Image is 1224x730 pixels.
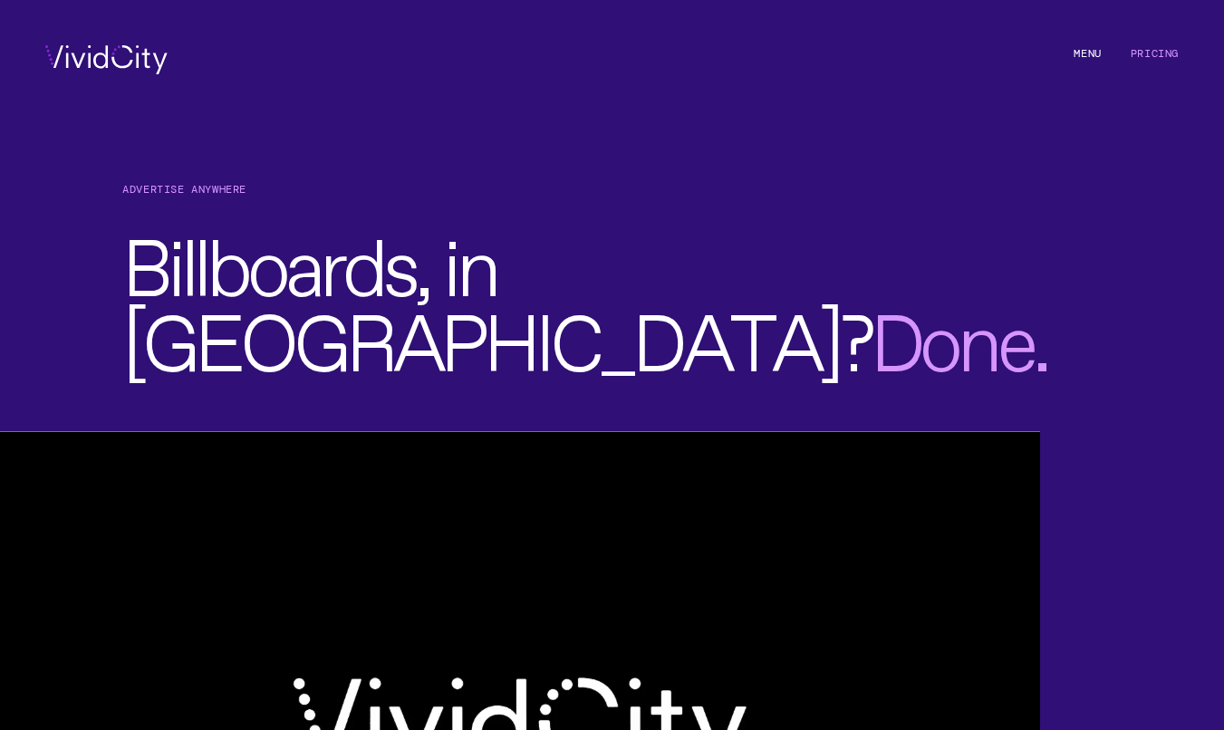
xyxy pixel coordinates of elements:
h2: , in ? [122,220,1162,370]
span: Billboards [122,237,415,276]
span: . [871,312,1047,351]
a: Pricing [1131,46,1179,61]
span: Done [871,312,1034,351]
span: [GEOGRAPHIC_DATA] [122,312,839,351]
h1: Advertise Anywhere [122,181,1162,198]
